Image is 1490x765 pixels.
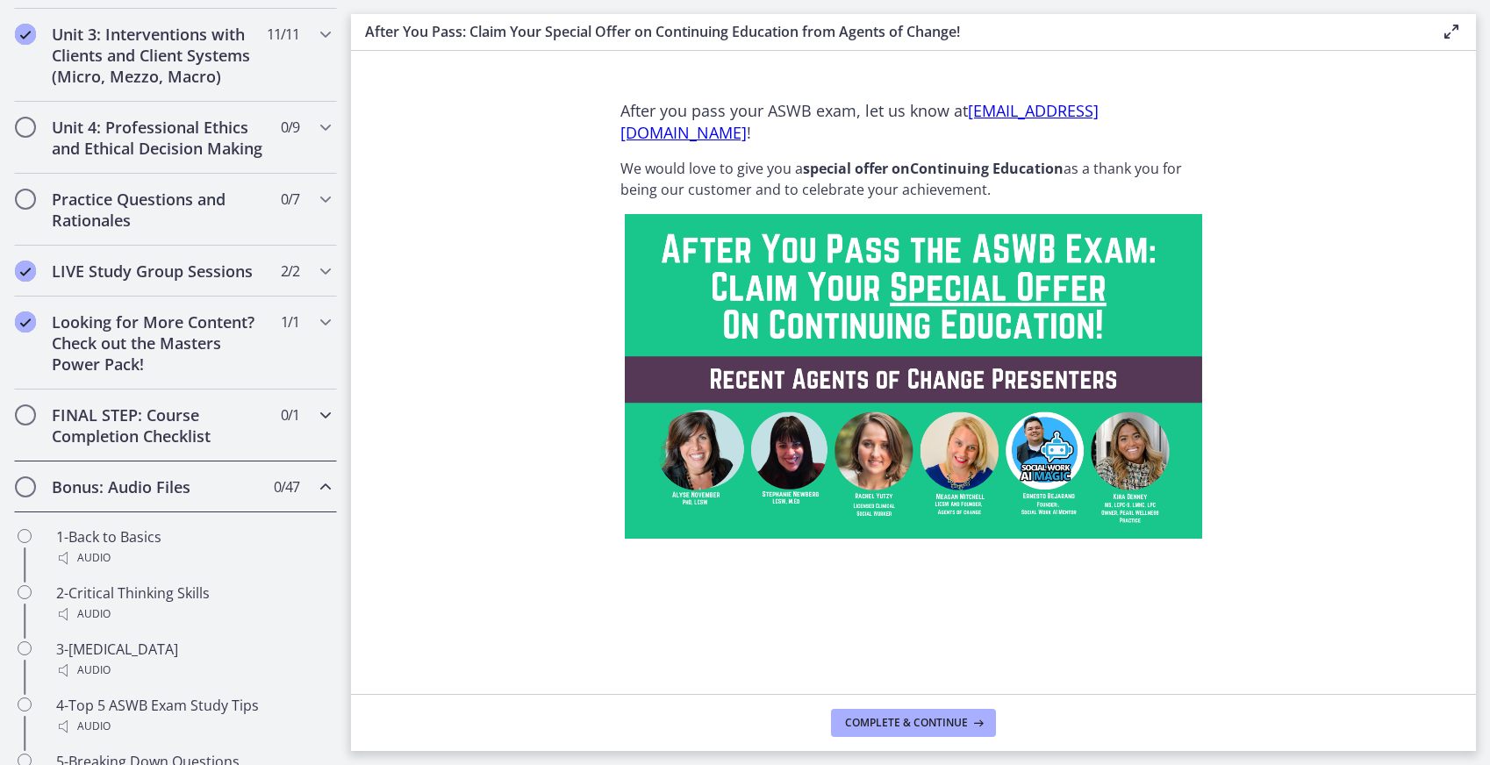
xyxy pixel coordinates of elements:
a: [EMAIL_ADDRESS][DOMAIN_NAME] [620,100,1099,143]
span: 0 / 7 [281,189,299,210]
div: Audio [56,660,330,681]
span: 11 / 11 [267,24,299,45]
i: Completed [15,261,36,282]
strong: pecial offer on [810,159,910,178]
h2: LIVE Study Group Sessions [52,261,266,282]
h3: After You Pass: Claim Your Special Offer on Continuing Education from Agents of Change! [365,21,1413,42]
div: 4-Top 5 ASWB Exam Study Tips [56,695,330,737]
div: Audio [56,547,330,568]
span: After you pass your ASWB exam, let us know at ! [620,100,1099,143]
img: After_You_Pass_the_ASWB_Exam__Claim_Your_Special_Offer__On_Continuing_Education!.png [625,214,1202,539]
span: 0 / 9 [281,117,299,138]
span: Complete & continue [845,716,968,730]
strong: Continuing Education [910,159,1064,178]
div: 3-[MEDICAL_DATA] [56,639,330,681]
strong: s [803,159,810,178]
h2: Unit 4: Professional Ethics and Ethical Decision Making [52,117,266,159]
div: Audio [56,604,330,625]
span: 2 / 2 [281,261,299,282]
h2: Bonus: Audio Files [52,476,266,497]
span: 0 / 47 [274,476,299,497]
i: Completed [15,311,36,332]
span: 0 / 1 [281,404,299,425]
h2: FINAL STEP: Course Completion Checklist [52,404,266,447]
div: Audio [56,716,330,737]
div: 2-Critical Thinking Skills [56,583,330,625]
h2: Practice Questions and Rationales [52,189,266,231]
span: 1 / 1 [281,311,299,332]
p: We would love to give you a as a thank you for being our customer and to celebrate your achievement. [620,158,1207,200]
i: Completed [15,24,36,45]
button: Complete & continue [831,709,996,737]
h2: Looking for More Content? Check out the Masters Power Pack! [52,311,266,375]
div: 1-Back to Basics [56,526,330,568]
h2: Unit 3: Interventions with Clients and Client Systems (Micro, Mezzo, Macro) [52,24,266,87]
